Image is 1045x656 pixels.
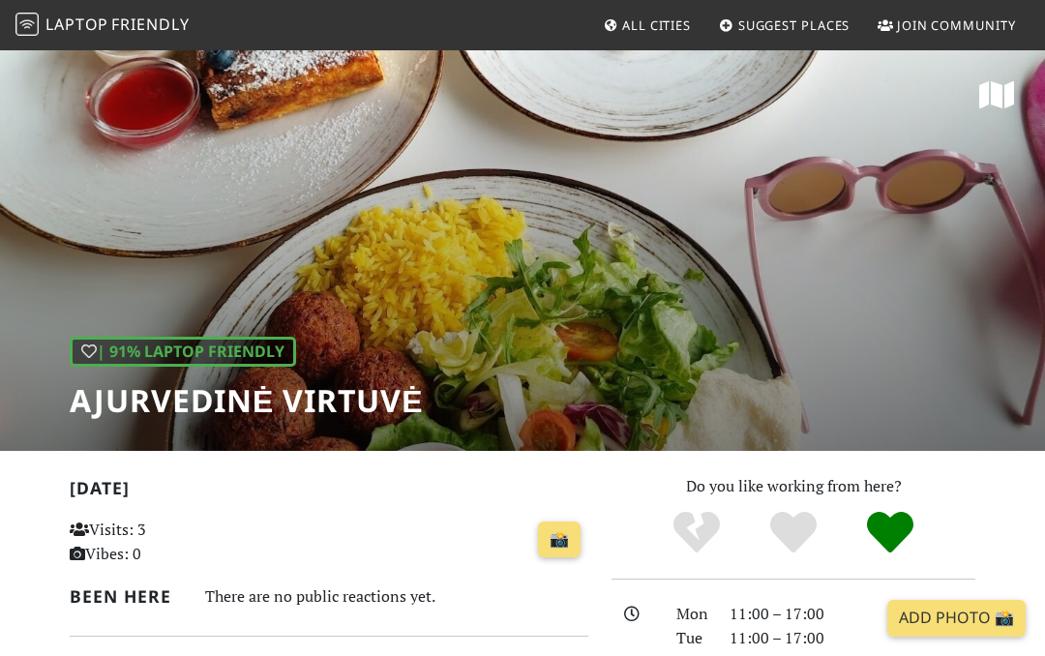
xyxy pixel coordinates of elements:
div: Yes [745,509,842,557]
div: 11:00 – 17:00 [718,602,987,627]
span: Laptop [45,14,108,35]
span: All Cities [622,16,691,34]
div: | 91% Laptop Friendly [70,337,296,368]
div: There are no public reactions yet. [205,582,588,611]
a: 📸 [538,522,581,558]
div: Tue [665,626,719,651]
span: Join Community [897,16,1016,34]
a: Suggest Places [711,8,858,43]
div: No [648,509,745,557]
img: LaptopFriendly [15,13,39,36]
p: Visits: 3 Vibes: 0 [70,518,227,567]
span: Suggest Places [738,16,851,34]
div: Definitely! [842,509,939,557]
h2: Been here [70,586,182,607]
a: Add Photo 📸 [887,600,1026,637]
h2: [DATE] [70,478,588,506]
a: All Cities [595,8,699,43]
span: Friendly [111,14,189,35]
p: Do you like working from here? [612,474,975,499]
a: Join Community [870,8,1024,43]
div: 11:00 – 17:00 [718,626,987,651]
h1: Ajurvedinė virtuvė [70,382,424,419]
div: Mon [665,602,719,627]
a: LaptopFriendly LaptopFriendly [15,9,190,43]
